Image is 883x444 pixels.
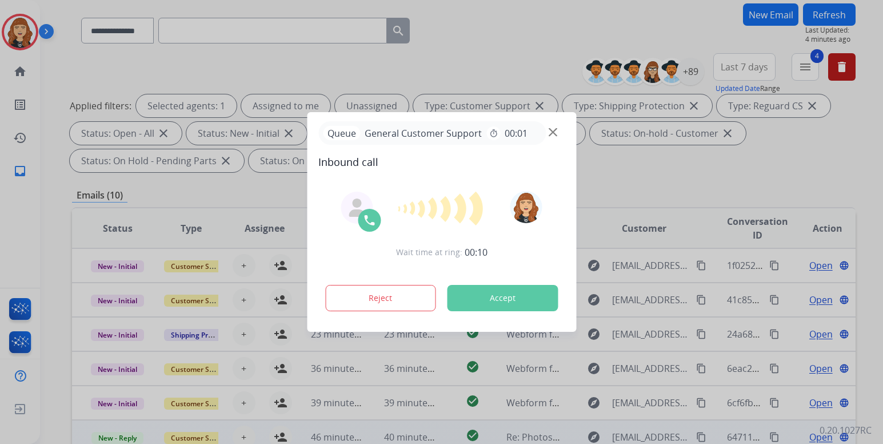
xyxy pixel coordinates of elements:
p: 0.20.1027RC [820,423,872,437]
mat-icon: timer [489,129,498,138]
img: call-icon [362,213,376,227]
p: Queue [323,126,360,140]
span: 00:10 [465,245,488,259]
button: Reject [325,285,436,311]
img: close-button [549,128,557,137]
button: Accept [447,285,558,311]
span: General Customer Support [360,126,486,140]
img: agent-avatar [347,199,366,217]
span: 00:01 [505,126,528,140]
span: Wait time at ring: [396,247,462,258]
img: avatar [510,191,542,223]
span: Inbound call [318,154,565,170]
